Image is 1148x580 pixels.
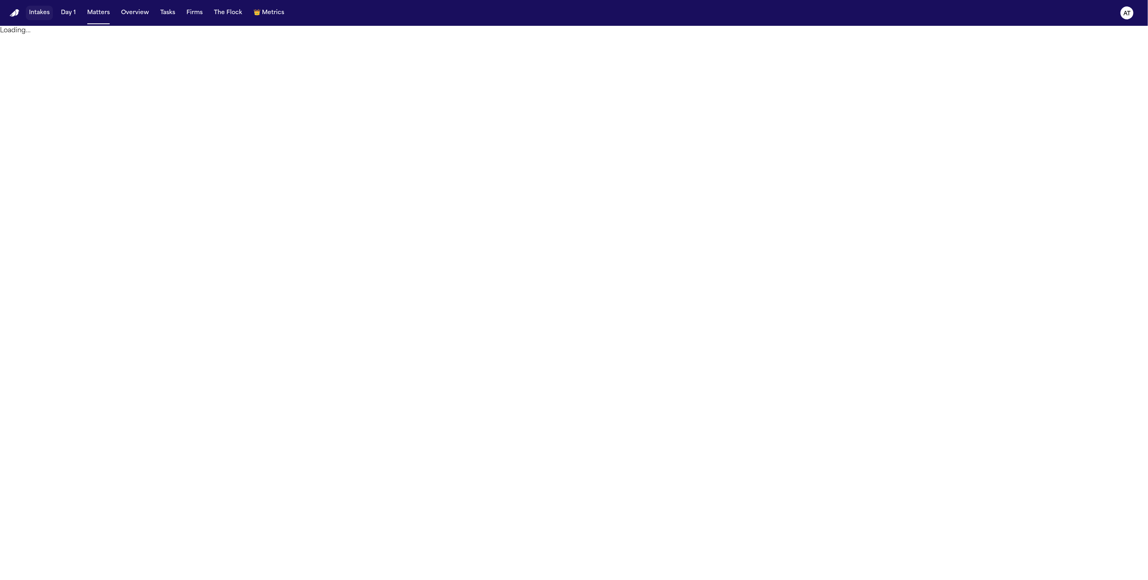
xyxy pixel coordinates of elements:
button: Firms [183,6,206,20]
a: Home [10,9,19,17]
button: Tasks [157,6,178,20]
button: Overview [118,6,152,20]
button: Intakes [26,6,53,20]
button: Day 1 [58,6,79,20]
img: Finch Logo [10,9,19,17]
button: Matters [84,6,113,20]
button: The Flock [211,6,245,20]
button: crownMetrics [250,6,287,20]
